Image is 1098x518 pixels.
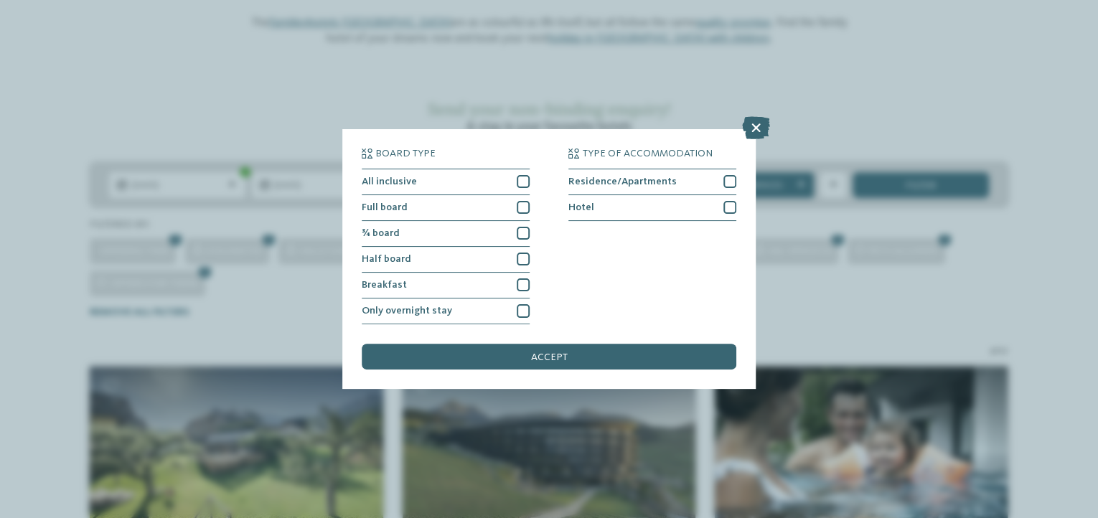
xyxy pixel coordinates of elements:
span: All inclusive [362,176,417,187]
span: accept [531,352,568,362]
span: Hotel [568,202,594,212]
span: Board type [375,149,436,159]
span: Half board [362,254,411,264]
span: Type of accommodation [583,149,713,159]
span: Full board [362,202,408,212]
span: Breakfast [362,280,407,290]
span: ¾ board [362,228,400,238]
span: Residence/Apartments [568,176,677,187]
span: Only overnight stay [362,306,452,316]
